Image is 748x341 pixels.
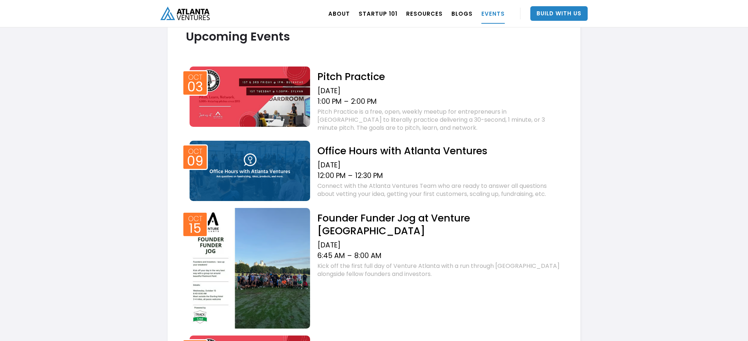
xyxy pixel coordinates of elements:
[188,74,202,81] div: Oct
[355,171,383,180] div: 12:30 PM
[317,97,341,106] div: 1:00 PM
[317,251,345,260] div: 6:45 AM
[186,30,562,43] h2: Upcoming Events
[348,171,352,180] div: –
[186,65,562,134] a: Event thumbOct03Pitch Practice[DATE]1:00 PM–2:00 PMPitch Practice is a free, open, weekly meetup ...
[317,70,562,83] h2: Pitch Practice
[317,262,562,278] div: Kick off the first full day of Venture Atlanta with a run through [GEOGRAPHIC_DATA] alongside fel...
[406,3,443,24] a: RESOURCES
[317,144,562,157] h2: Office Hours with Atlanta Ventures
[530,6,588,21] a: Build With Us
[354,251,381,260] div: 8:00 AM
[188,148,202,155] div: Oct
[189,223,201,234] div: 15
[190,67,310,127] img: Event thumb
[190,208,310,329] img: Event thumb
[351,97,377,106] div: 2:00 PM
[188,215,202,222] div: Oct
[317,182,562,198] div: Connect with the Atlanta Ventures Team who are ready to answer all questions about vetting your i...
[317,108,562,132] div: Pitch Practice is a free, open, weekly meetup for entrepreneurs in [GEOGRAPHIC_DATA] to literally...
[451,3,473,24] a: BLOGS
[317,87,562,95] div: [DATE]
[481,3,505,24] a: EVENTS
[317,212,562,237] h2: Founder Funder Jog at Venture [GEOGRAPHIC_DATA]
[359,3,397,24] a: Startup 101
[328,3,350,24] a: ABOUT
[317,241,562,250] div: [DATE]
[344,97,348,106] div: –
[187,156,203,167] div: 09
[317,161,562,170] div: [DATE]
[317,171,346,180] div: 12:00 PM
[186,206,562,329] a: Event thumbOct15Founder Funder Jog at Venture [GEOGRAPHIC_DATA][DATE]6:45 AM–8:00 AMKick off the ...
[186,139,562,201] a: Event thumbOct09Office Hours with Atlanta Ventures[DATE]12:00 PM–12:30 PMConnect with the Atlanta...
[347,251,352,260] div: –
[187,82,203,92] div: 03
[190,141,310,201] img: Event thumb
